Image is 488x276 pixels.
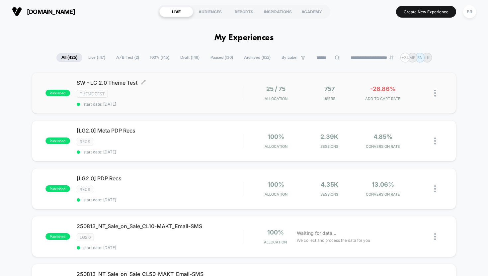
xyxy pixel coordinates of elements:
h1: My Experiences [214,33,274,43]
img: close [434,90,436,97]
span: Theme Test [77,90,108,98]
span: Archived ( 822 ) [239,53,276,62]
div: ACADEMY [295,6,329,17]
span: 4.85% [373,133,392,140]
span: 100% [267,229,284,236]
span: Paused ( 130 ) [205,53,238,62]
span: 2.39k [320,133,338,140]
p: MF [409,55,415,60]
span: Waiting for data... [297,230,336,237]
span: start date: [DATE] [77,149,244,154]
div: + 34 [400,53,410,62]
div: EB [463,5,476,18]
div: REPORTS [227,6,261,17]
img: close [434,233,436,240]
div: AUDIENCES [193,6,227,17]
span: LG2.0 [77,233,94,241]
span: Sessions [304,144,355,149]
span: Sessions [304,192,355,197]
p: LK [425,55,430,60]
span: start date: [DATE] [77,197,244,202]
span: 250813_NT_Sale_on_Sale_CL10-MAKT_Email-SMS [77,223,244,230]
span: published [45,90,70,96]
span: A/B Test ( 2 ) [111,53,144,62]
div: LIVE [159,6,193,17]
span: 757 [324,85,335,92]
span: Allocation [265,192,287,197]
span: All ( 425 ) [56,53,82,62]
span: We collect and process the data for you [297,237,370,243]
span: ADD TO CART RATE [358,96,408,101]
span: published [45,233,70,240]
img: Visually logo [12,7,22,17]
span: -26.86% [370,85,396,92]
button: [DOMAIN_NAME] [10,6,77,17]
button: Create New Experience [396,6,456,18]
span: published [45,185,70,192]
span: recs [77,186,93,193]
span: By Label [282,55,297,60]
span: CONVERSION RATE [358,144,408,149]
span: 13.06% [372,181,394,188]
span: 25 / 75 [266,85,285,92]
span: 100% [268,181,284,188]
span: Live ( 147 ) [83,53,110,62]
img: end [389,55,393,59]
span: 100% ( 145 ) [145,53,174,62]
span: Allocation [265,144,287,149]
img: close [434,138,436,144]
span: 100% [268,133,284,140]
span: published [45,138,70,144]
p: FA [417,55,422,60]
button: EB [461,5,478,19]
span: recs [77,138,93,145]
span: [LG2.0] Meta PDP Recs [77,127,244,134]
span: Allocation [264,240,287,244]
span: Users [304,96,355,101]
span: start date: [DATE] [77,102,244,107]
span: start date: [DATE] [77,245,244,250]
span: CONVERSION RATE [358,192,408,197]
span: Allocation [265,96,287,101]
div: INSPIRATIONS [261,6,295,17]
span: Draft ( 148 ) [175,53,204,62]
span: 4.35k [321,181,338,188]
img: close [434,185,436,192]
span: [DOMAIN_NAME] [27,8,75,15]
span: [LG2.0] PDP Recs [77,175,244,182]
span: SW - LG 2.0 Theme Test [77,79,244,86]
